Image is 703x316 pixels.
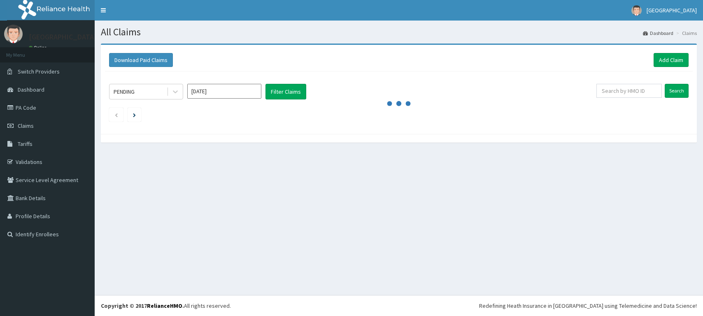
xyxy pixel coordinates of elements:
span: Claims [18,122,34,129]
span: [GEOGRAPHIC_DATA] [647,7,697,14]
button: Download Paid Claims [109,53,173,67]
img: User Image [4,25,23,43]
input: Search by HMO ID [596,84,662,98]
a: RelianceHMO [147,302,182,309]
img: User Image [631,5,642,16]
a: Online [29,45,49,51]
a: Add Claim [654,53,689,67]
div: Redefining Heath Insurance in [GEOGRAPHIC_DATA] using Telemedicine and Data Science! [479,302,697,310]
div: PENDING [114,88,135,96]
li: Claims [674,30,697,37]
footer: All rights reserved. [95,295,703,316]
p: [GEOGRAPHIC_DATA] [29,33,97,41]
svg: audio-loading [386,91,411,116]
input: Search [665,84,689,98]
a: Previous page [114,111,118,118]
a: Dashboard [643,30,673,37]
strong: Copyright © 2017 . [101,302,184,309]
input: Select Month and Year [187,84,261,99]
a: Next page [133,111,136,118]
button: Filter Claims [265,84,306,99]
span: Tariffs [18,140,33,148]
span: Switch Providers [18,68,60,75]
h1: All Claims [101,27,697,37]
span: Dashboard [18,86,44,93]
